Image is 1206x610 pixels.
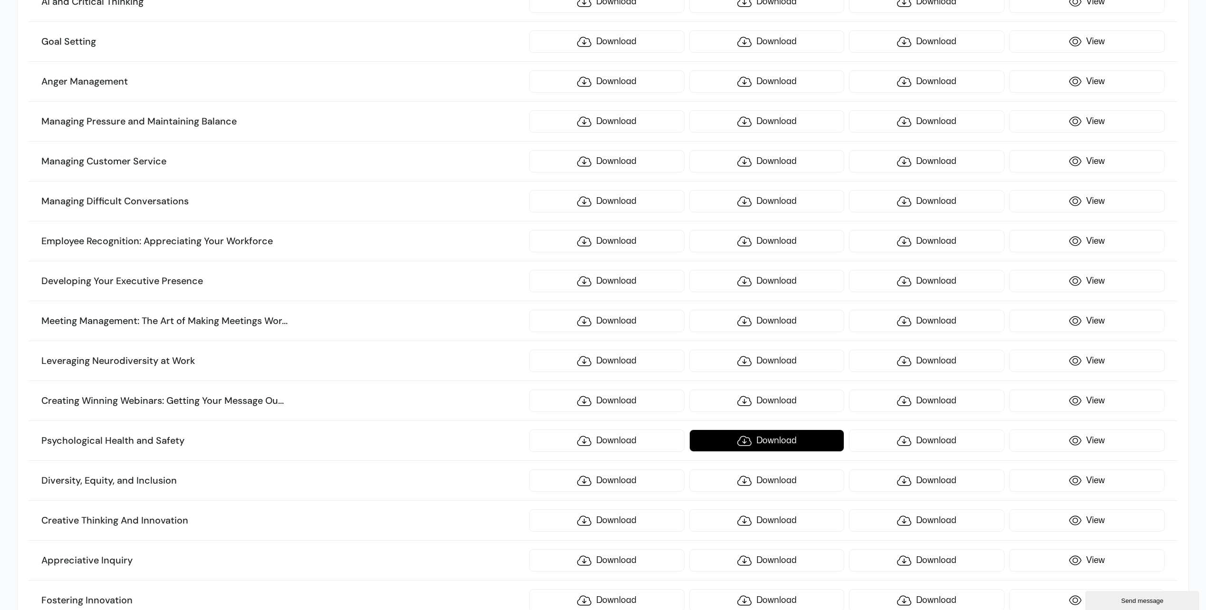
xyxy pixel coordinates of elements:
h3: Leveraging Neurodiversity at Work [41,355,524,367]
a: Download [689,390,845,412]
a: Download [849,310,1004,332]
a: Download [689,509,845,532]
a: Download [849,350,1004,372]
a: View [1009,30,1165,53]
a: Download [689,429,845,452]
a: View [1009,110,1165,133]
a: Download [689,190,845,212]
a: View [1009,350,1165,372]
h3: Managing Customer Service [41,155,524,168]
a: Download [849,70,1004,93]
a: Download [529,110,685,133]
h3: Diversity, Equity, and Inclusion [41,475,524,487]
a: View [1009,549,1165,572]
a: View [1009,429,1165,452]
a: Download [849,230,1004,252]
h3: Creative Thinking And Innovation [41,515,524,527]
a: View [1009,390,1165,412]
a: Download [849,390,1004,412]
a: Download [529,270,685,292]
a: View [1009,150,1165,172]
a: View [1009,469,1165,492]
h3: Goal Setting [41,36,524,48]
a: View [1009,230,1165,252]
h3: Meeting Management: The Art of Making Meetings Wor [41,315,524,327]
h3: Appreciative Inquiry [41,554,524,567]
a: View [1009,190,1165,212]
a: Download [529,469,685,492]
a: View [1009,270,1165,292]
a: Download [689,469,845,492]
h3: Psychological Health and Safety [41,435,524,447]
a: Download [529,350,685,372]
a: Download [689,30,845,53]
a: Download [529,30,685,53]
span: ... [282,315,288,327]
a: View [1009,310,1165,332]
a: View [1009,509,1165,532]
h3: Creating Winning Webinars: Getting Your Message Ou [41,395,524,407]
a: Download [529,509,685,532]
a: Download [529,429,685,452]
a: Download [849,270,1004,292]
h3: Managing Difficult Conversations [41,195,524,208]
a: Download [849,110,1004,133]
a: Download [849,549,1004,572]
a: Download [689,230,845,252]
h3: Employee Recognition: Appreciating Your Workforce [41,235,524,248]
a: Download [529,390,685,412]
a: Download [849,190,1004,212]
a: Download [849,469,1004,492]
h3: Developing Your Executive Presence [41,275,524,287]
a: Download [529,70,685,93]
a: Download [849,429,1004,452]
a: Download [689,70,845,93]
h3: Anger Management [41,76,524,88]
a: Download [529,310,685,332]
a: Download [689,310,845,332]
h3: Managing Pressure and Maintaining Balance [41,115,524,128]
a: Download [849,509,1004,532]
a: Download [529,230,685,252]
a: Download [849,150,1004,172]
a: Download [529,150,685,172]
a: Download [529,190,685,212]
a: Download [529,549,685,572]
a: Download [849,30,1004,53]
a: Download [689,350,845,372]
a: Download [689,150,845,172]
span: ... [278,394,284,407]
h3: Fostering Innovation [41,594,524,607]
iframe: chat widget [1085,589,1201,610]
a: Download [689,270,845,292]
a: Download [689,110,845,133]
a: View [1009,70,1165,93]
a: Download [689,549,845,572]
